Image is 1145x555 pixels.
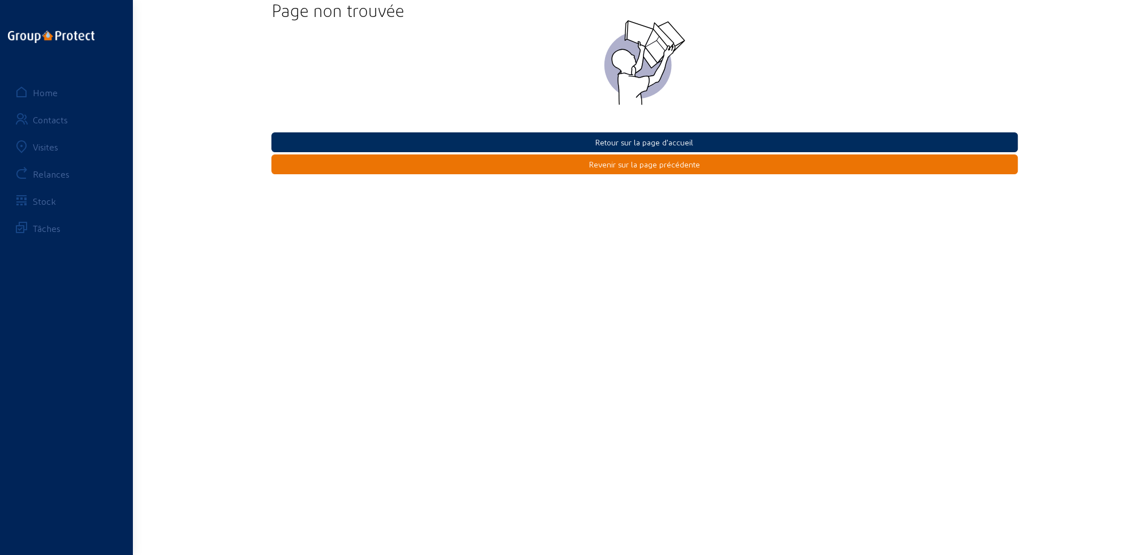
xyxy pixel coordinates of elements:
[7,106,126,133] a: Contacts
[7,214,126,242] a: Tâches
[271,132,1018,152] button: Retour sur la page d'accueil
[7,133,126,160] a: Visites
[33,87,58,98] div: Home
[271,154,1018,174] button: Revenir sur la page précédente
[7,187,126,214] a: Stock
[7,160,126,187] a: Relances
[33,141,58,152] div: Visites
[8,31,94,43] img: logo-oneline.png
[7,79,126,106] a: Home
[33,169,70,179] div: Relances
[33,223,61,234] div: Tâches
[33,196,56,206] div: Stock
[33,114,68,125] div: Contacts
